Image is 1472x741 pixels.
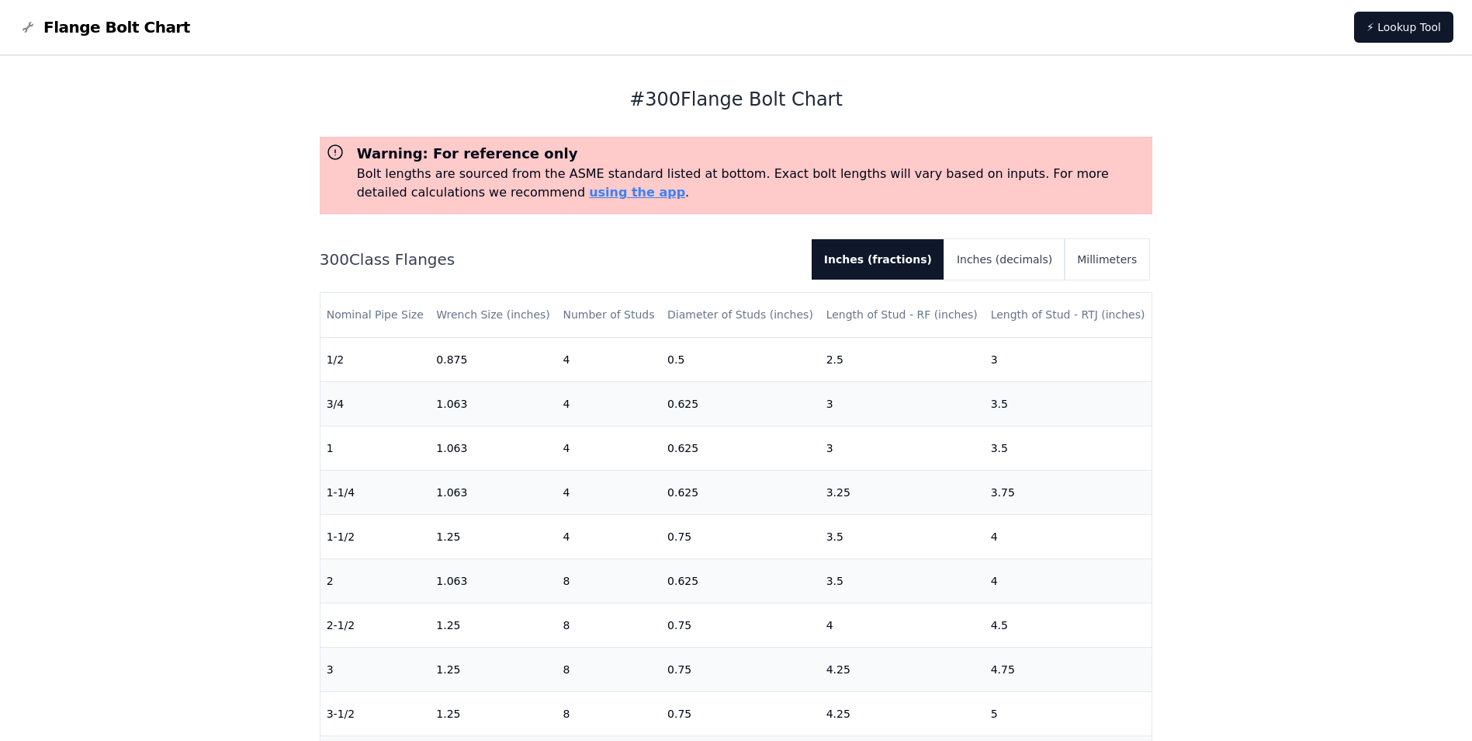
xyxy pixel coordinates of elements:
[320,647,431,691] td: 3
[820,647,985,691] td: 4.25
[430,470,556,514] td: 1.063
[661,603,820,647] td: 0.75
[320,558,431,603] td: 2
[320,470,431,514] td: 1-1/4
[320,514,431,558] td: 1-1/2
[661,293,820,337] th: Diameter of Studs (inches)
[320,603,431,647] td: 2-1/2
[812,239,944,280] button: Inches (fractions)
[357,165,1147,202] p: Bolt lengths are sourced from the ASME standard listed at bottom. Exact bolt lengths will vary ba...
[985,647,1152,691] td: 4.75
[320,691,431,736] td: 3-1/2
[556,381,661,426] td: 4
[589,185,685,200] a: using the app
[556,647,661,691] td: 8
[320,381,431,426] td: 3/4
[430,558,556,603] td: 1.063
[556,691,661,736] td: 8
[661,470,820,514] td: 0.625
[985,426,1152,470] td: 3.5
[556,558,661,603] td: 8
[430,514,556,558] td: 1.25
[985,514,1152,558] td: 4
[985,293,1152,337] th: Length of Stud - RTJ (inches)
[820,603,985,647] td: 4
[430,293,556,337] th: Wrench Size (inches)
[820,470,985,514] td: 3.25
[820,426,985,470] td: 3
[820,558,985,603] td: 3.5
[985,603,1152,647] td: 4.5
[985,691,1152,736] td: 5
[985,558,1152,603] td: 4
[320,337,431,381] td: 1/2
[820,337,985,381] td: 2.5
[661,691,820,736] td: 0.75
[320,293,431,337] th: Nominal Pipe Size
[320,249,799,270] h2: 300 Class Flanges
[661,337,820,381] td: 0.5
[985,381,1152,426] td: 3.5
[556,293,661,337] th: Number of Studs
[661,426,820,470] td: 0.625
[820,514,985,558] td: 3.5
[661,647,820,691] td: 0.75
[985,470,1152,514] td: 3.75
[661,558,820,603] td: 0.625
[985,337,1152,381] td: 3
[430,426,556,470] td: 1.063
[1065,239,1149,280] button: Millimeters
[19,16,190,38] a: Flange Bolt Chart LogoFlange Bolt Chart
[556,426,661,470] td: 4
[430,647,556,691] td: 1.25
[320,426,431,470] td: 1
[820,691,985,736] td: 4.25
[556,603,661,647] td: 8
[556,470,661,514] td: 4
[430,381,556,426] td: 1.063
[661,381,820,426] td: 0.625
[430,337,556,381] td: 0.875
[430,603,556,647] td: 1.25
[1354,12,1453,43] a: ⚡ Lookup Tool
[944,239,1065,280] button: Inches (decimals)
[556,337,661,381] td: 4
[430,691,556,736] td: 1.25
[320,87,1153,112] h1: # 300 Flange Bolt Chart
[43,16,190,38] span: Flange Bolt Chart
[357,143,1147,165] h3: Warning: For reference only
[556,514,661,558] td: 4
[820,381,985,426] td: 3
[661,514,820,558] td: 0.75
[820,293,985,337] th: Length of Stud - RF (inches)
[19,18,37,37] img: Flange Bolt Chart Logo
